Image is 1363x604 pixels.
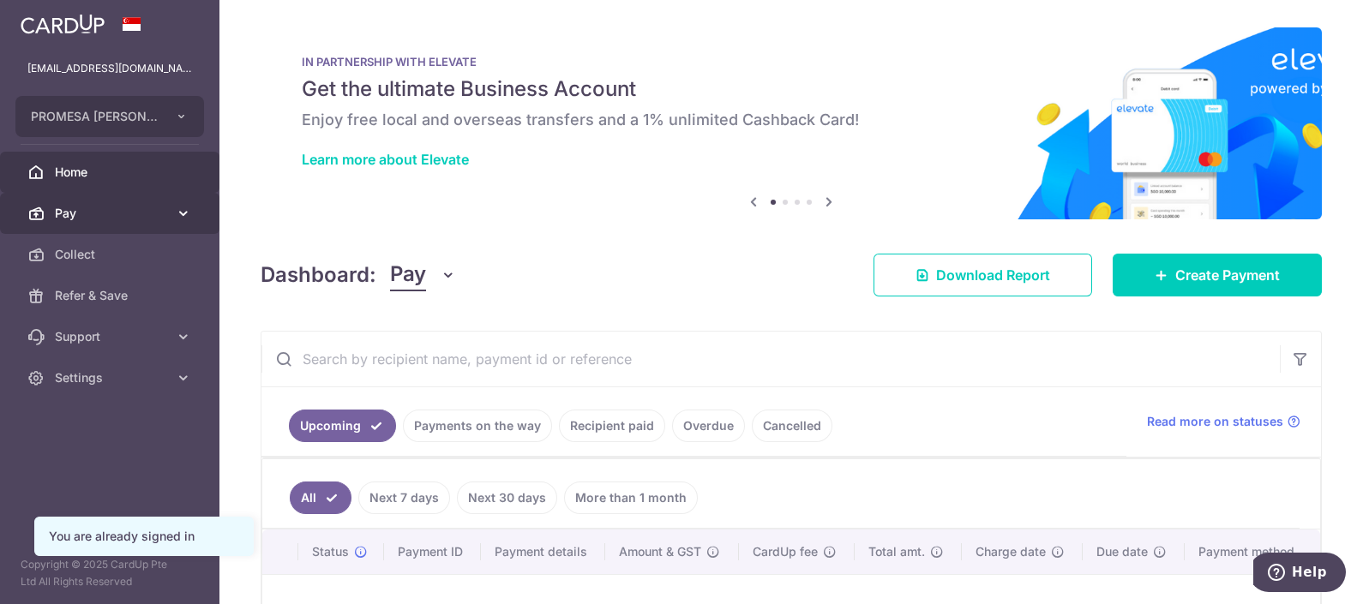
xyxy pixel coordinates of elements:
h5: Get the ultimate Business Account [302,75,1281,103]
a: Overdue [672,410,745,442]
a: Create Payment [1113,254,1322,296]
a: Learn more about Elevate [302,151,469,168]
span: Home [55,164,168,181]
th: Payment ID [384,529,480,574]
a: More than 1 month [564,481,698,514]
a: Next 30 days [457,481,557,514]
a: All [290,481,351,514]
span: Charge date [976,543,1046,560]
a: Upcoming [289,410,396,442]
h4: Dashboard: [261,260,376,290]
span: PROMESA [PERSON_NAME] PTE. LTD. [31,108,158,125]
span: Due date [1096,543,1148,560]
p: IN PARTNERSHIP WITH ELEVATE [302,55,1281,69]
span: Settings [55,369,168,386]
a: Payments on the way [403,410,552,442]
p: [EMAIL_ADDRESS][DOMAIN_NAME] [27,60,192,77]
span: Collect [55,246,168,263]
a: Recipient paid [559,410,665,442]
span: Create Payment [1175,265,1280,285]
span: Support [55,328,168,345]
img: CardUp [21,14,105,34]
span: Refer & Save [55,287,168,304]
button: PROMESA [PERSON_NAME] PTE. LTD. [15,96,204,137]
input: Search by recipient name, payment id or reference [261,332,1280,386]
span: Status [312,543,349,560]
th: Payment details [481,529,606,574]
img: Renovation banner [261,27,1322,219]
span: Total amt. [868,543,925,560]
h6: Enjoy free local and overseas transfers and a 1% unlimited Cashback Card! [302,110,1281,130]
span: Pay [390,259,426,291]
span: Pay [55,205,168,222]
a: Download Report [874,254,1092,296]
button: Pay [390,259,456,291]
span: Download Report [936,265,1050,285]
a: Cancelled [752,410,832,442]
iframe: Opens a widget where you can find more information [1253,553,1346,595]
span: Read more on statuses [1147,413,1283,430]
span: Amount & GST [619,543,701,560]
a: Next 7 days [358,481,450,514]
div: You are already signed in [49,528,239,545]
th: Payment method [1185,529,1320,574]
span: CardUp fee [753,543,818,560]
a: Read more on statuses [1147,413,1300,430]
